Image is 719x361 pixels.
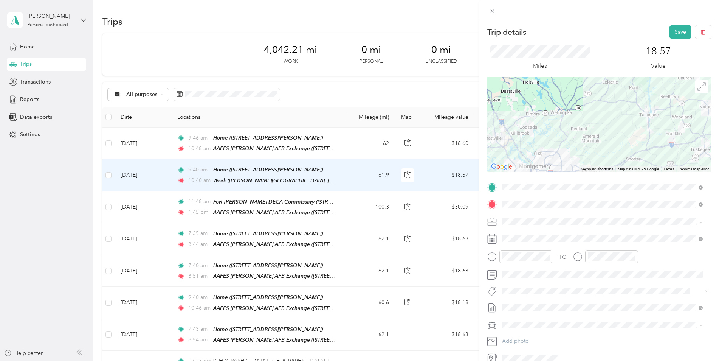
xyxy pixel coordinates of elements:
[669,25,691,39] button: Save
[489,162,514,172] img: Google
[499,336,711,347] button: Add photo
[646,45,671,58] p: 18.57
[618,167,659,171] span: Map data ©2025 Google
[651,61,666,71] p: Value
[663,167,674,171] a: Terms (opens in new tab)
[559,253,567,261] div: TO
[679,167,709,171] a: Report a map error
[487,27,526,37] p: Trip details
[489,162,514,172] a: Open this area in Google Maps (opens a new window)
[677,319,719,361] iframe: Everlance-gr Chat Button Frame
[533,61,547,71] p: Miles
[581,166,613,172] button: Keyboard shortcuts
